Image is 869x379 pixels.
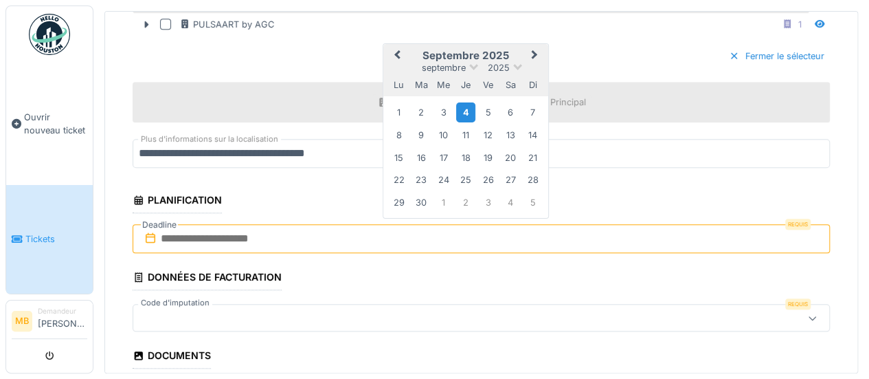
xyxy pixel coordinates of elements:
[501,76,519,94] div: samedi
[412,126,431,144] div: Choose mardi 9 septembre 2025
[785,219,811,230] div: Requis
[412,193,431,211] div: Choose mardi 30 septembre 2025
[501,126,519,144] div: Choose samedi 13 septembre 2025
[456,76,475,94] div: jeudi
[138,297,212,309] label: Code d'imputation
[38,306,87,316] div: Demandeur
[422,63,466,73] span: septembre
[434,76,453,94] div: mercredi
[434,171,453,189] div: Choose mercredi 24 septembre 2025
[412,103,431,122] div: Choose mardi 2 septembre 2025
[479,193,497,211] div: Choose vendredi 3 octobre 2025
[479,149,497,167] div: Choose vendredi 19 septembre 2025
[38,306,87,336] li: [PERSON_NAME]
[24,111,87,137] span: Ouvrir nouveau ticket
[390,193,408,211] div: Choose lundi 29 septembre 2025
[523,171,542,189] div: Choose dimanche 28 septembre 2025
[434,193,453,211] div: Choose mercredi 1 octobre 2025
[141,217,178,232] label: Deadline
[12,306,87,339] a: MB Demandeur[PERSON_NAME]
[456,126,475,144] div: Choose jeudi 11 septembre 2025
[387,100,543,213] div: Month septembre, 2025
[25,232,87,246] span: Tickets
[133,345,211,369] div: Documents
[456,102,475,122] div: Choose jeudi 4 septembre 2025
[179,18,274,31] div: PULSAART by AGC
[798,18,802,31] div: 1
[456,149,475,167] div: Choose jeudi 18 septembre 2025
[723,47,830,65] div: Fermer le sélecteur
[6,185,93,294] a: Tickets
[412,76,431,94] div: mardi
[383,50,548,62] h2: septembre 2025
[434,126,453,144] div: Choose mercredi 10 septembre 2025
[479,126,497,144] div: Choose vendredi 12 septembre 2025
[133,190,222,213] div: Planification
[390,76,408,94] div: lundi
[29,14,70,55] img: Badge_color-CXgf-gQk.svg
[456,171,475,189] div: Choose jeudi 25 septembre 2025
[523,103,542,122] div: Choose dimanche 7 septembre 2025
[385,45,407,67] button: Previous Month
[501,149,519,167] div: Choose samedi 20 septembre 2025
[501,193,519,211] div: Choose samedi 4 octobre 2025
[390,149,408,167] div: Choose lundi 15 septembre 2025
[412,171,431,189] div: Choose mardi 23 septembre 2025
[523,149,542,167] div: Choose dimanche 21 septembre 2025
[523,126,542,144] div: Choose dimanche 14 septembre 2025
[525,45,547,67] button: Next Month
[456,193,475,211] div: Choose jeudi 2 octobre 2025
[434,103,453,122] div: Choose mercredi 3 septembre 2025
[412,149,431,167] div: Choose mardi 16 septembre 2025
[6,63,93,185] a: Ouvrir nouveau ticket
[138,133,281,145] label: Plus d'informations sur la localisation
[133,267,282,290] div: Données de facturation
[390,171,408,189] div: Choose lundi 22 septembre 2025
[12,311,32,332] li: MB
[523,76,542,94] div: dimanche
[434,149,453,167] div: Choose mercredi 17 septembre 2025
[479,103,497,122] div: Choose vendredi 5 septembre 2025
[390,103,408,122] div: Choose lundi 1 septembre 2025
[523,193,542,211] div: Choose dimanche 5 octobre 2025
[479,76,497,94] div: vendredi
[501,103,519,122] div: Choose samedi 6 septembre 2025
[785,299,811,310] div: Requis
[390,126,408,144] div: Choose lundi 8 septembre 2025
[488,63,510,73] span: 2025
[479,171,497,189] div: Choose vendredi 26 septembre 2025
[501,171,519,189] div: Choose samedi 27 septembre 2025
